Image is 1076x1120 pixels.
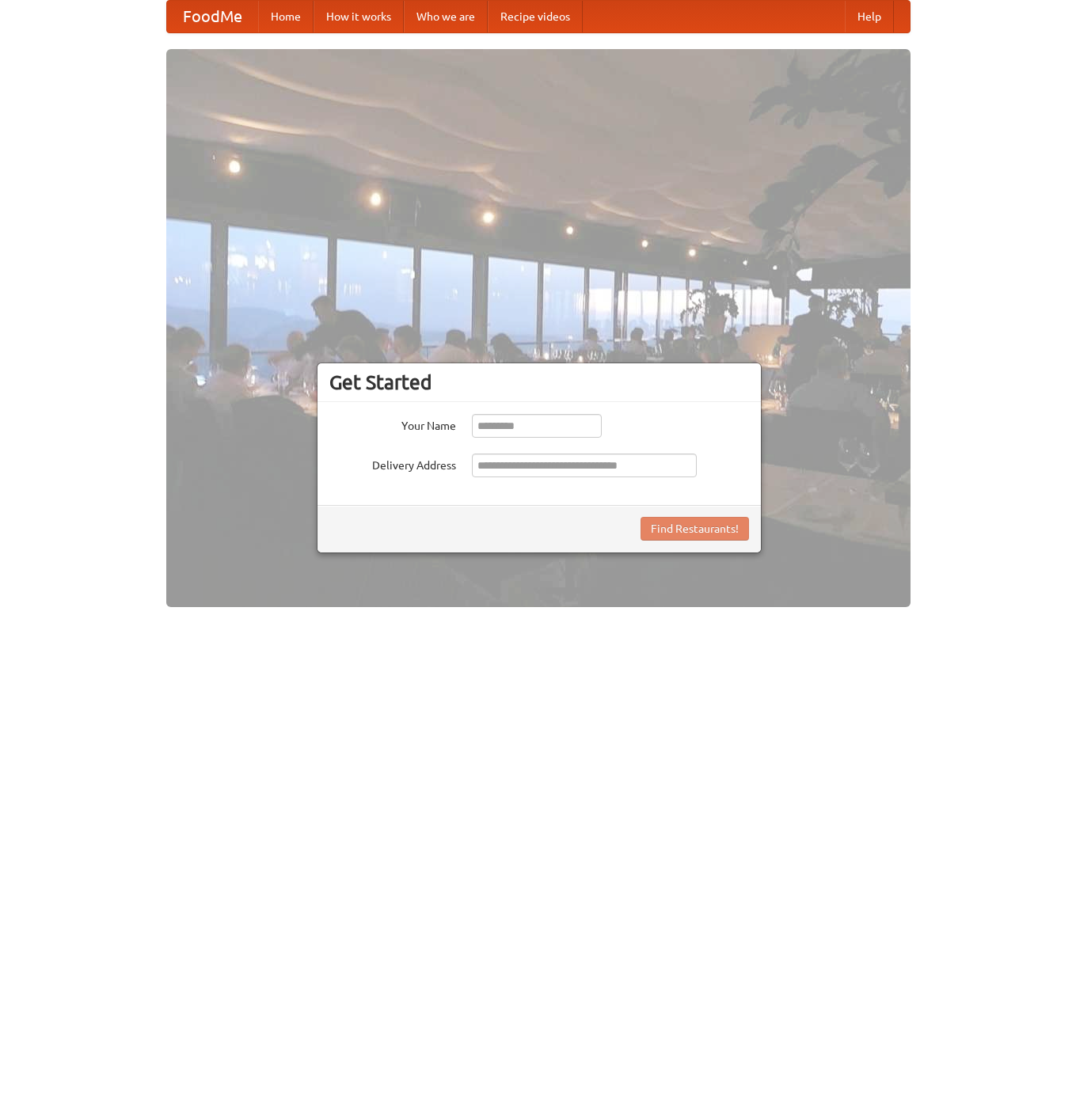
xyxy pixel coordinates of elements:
[329,370,749,394] h3: Get Started
[329,454,456,473] label: Delivery Address
[329,414,456,434] label: Your Name
[167,1,258,32] a: FoodMe
[404,1,488,32] a: Who we are
[845,1,894,32] a: Help
[641,517,749,541] button: Find Restaurants!
[488,1,583,32] a: Recipe videos
[258,1,314,32] a: Home
[314,1,404,32] a: How it works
